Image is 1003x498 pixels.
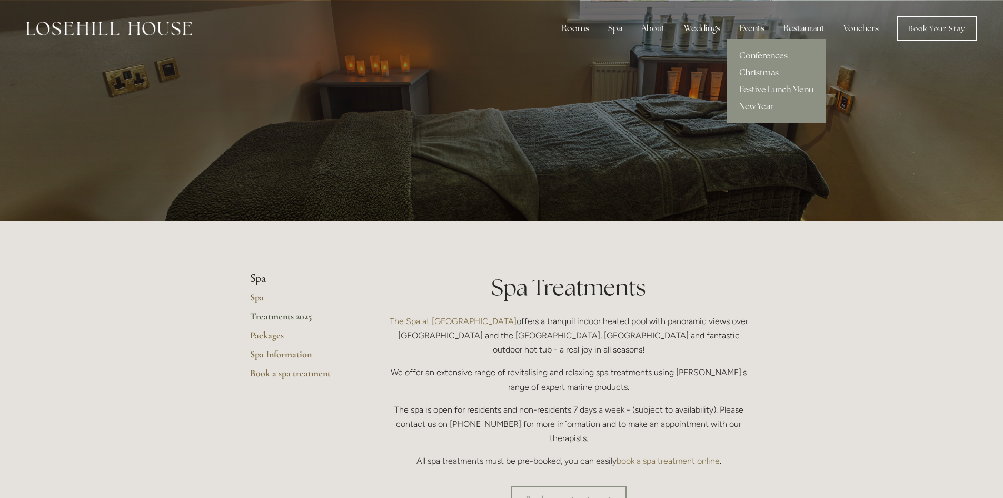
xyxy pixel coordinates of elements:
[384,454,753,468] p: All spa treatments must be pre-booked, you can easily .
[731,18,773,39] div: Events
[553,18,598,39] div: Rooms
[250,348,351,367] a: Spa Information
[727,81,826,98] a: Festive Lunch Menu
[390,316,517,326] a: The Spa at [GEOGRAPHIC_DATA]
[384,272,753,303] h1: Spa Treatments
[727,47,826,64] a: Conferences
[26,22,192,35] img: Losehill House
[250,329,351,348] a: Packages
[384,403,753,446] p: The spa is open for residents and non-residents 7 days a week - (subject to availability). Please...
[835,18,887,39] a: Vouchers
[727,64,826,81] a: Christmas
[384,314,753,357] p: offers a tranquil indoor heated pool with panoramic views over [GEOGRAPHIC_DATA] and the [GEOGRAP...
[250,367,351,386] a: Book a spa treatment
[250,310,351,329] a: Treatments 2025
[897,16,977,41] a: Book Your Stay
[775,18,833,39] div: Restaurant
[617,456,720,466] a: book a spa treatment online
[633,18,673,39] div: About
[250,291,351,310] a: Spa
[600,18,631,39] div: Spa
[384,365,753,394] p: We offer an extensive range of revitalising and relaxing spa treatments using [PERSON_NAME]'s ran...
[250,272,351,286] li: Spa
[676,18,729,39] div: Weddings
[727,98,826,115] a: New Year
